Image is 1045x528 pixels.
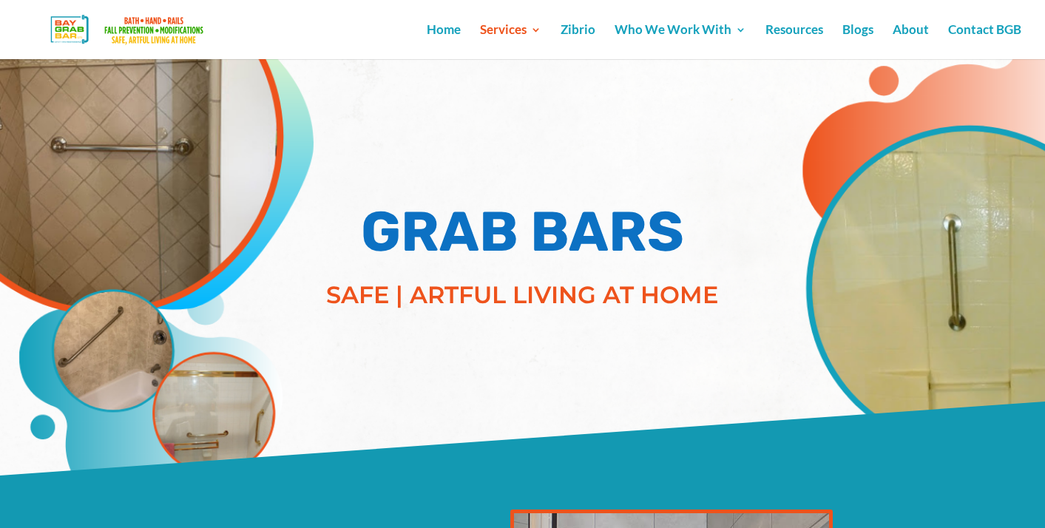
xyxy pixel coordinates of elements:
[300,277,744,313] p: SAFE | ARTFUL LIVING AT HOME
[615,24,746,59] a: Who We Work With
[427,24,461,59] a: Home
[893,24,929,59] a: About
[948,24,1021,59] a: Contact BGB
[842,24,873,59] a: Blogs
[25,10,233,49] img: Bay Grab Bar
[480,24,541,59] a: Services
[765,24,823,59] a: Resources
[300,196,744,276] h1: GRAB BARS
[561,24,595,59] a: Zibrio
